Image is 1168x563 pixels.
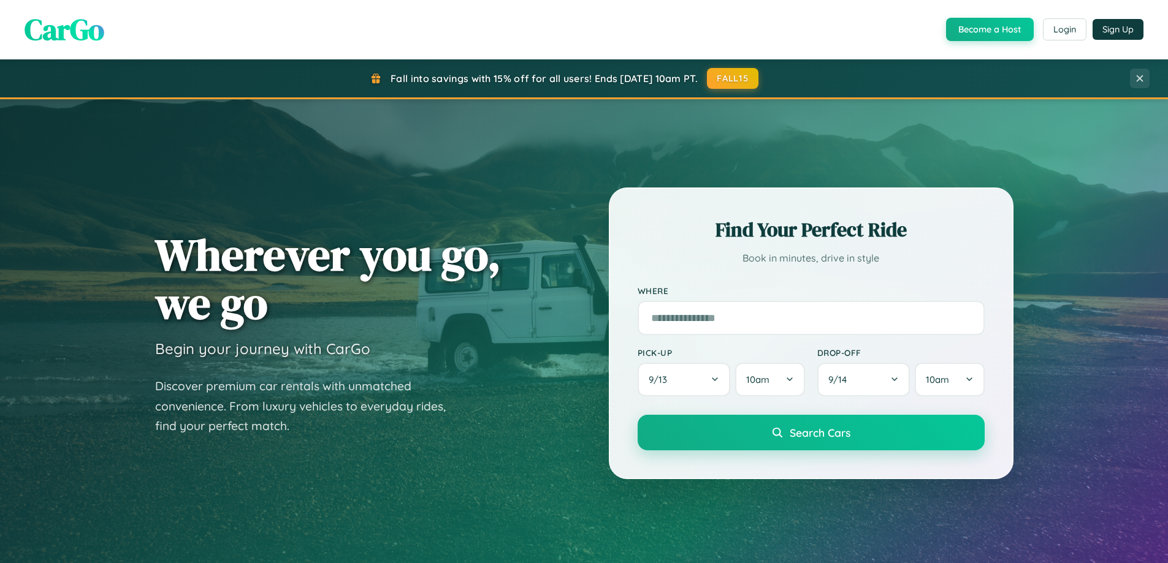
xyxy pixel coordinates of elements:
[155,230,501,327] h1: Wherever you go, we go
[638,363,731,396] button: 9/13
[1093,19,1143,40] button: Sign Up
[790,426,850,439] span: Search Cars
[25,9,104,50] span: CarGo
[926,374,949,385] span: 10am
[649,374,673,385] span: 9 / 13
[638,216,985,243] h2: Find Your Perfect Ride
[828,374,853,385] span: 9 / 14
[746,374,769,385] span: 10am
[155,339,370,358] h3: Begin your journey with CarGo
[946,18,1034,41] button: Become a Host
[155,376,462,436] p: Discover premium car rentals with unmatched convenience. From luxury vehicles to everyday rides, ...
[817,347,985,358] label: Drop-off
[391,72,698,85] span: Fall into savings with 15% off for all users! Ends [DATE] 10am PT.
[817,363,910,396] button: 9/14
[638,347,805,358] label: Pick-up
[1043,18,1086,40] button: Login
[638,285,985,296] label: Where
[638,249,985,267] p: Book in minutes, drive in style
[707,68,758,89] button: FALL15
[735,363,804,396] button: 10am
[638,415,985,450] button: Search Cars
[915,363,984,396] button: 10am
